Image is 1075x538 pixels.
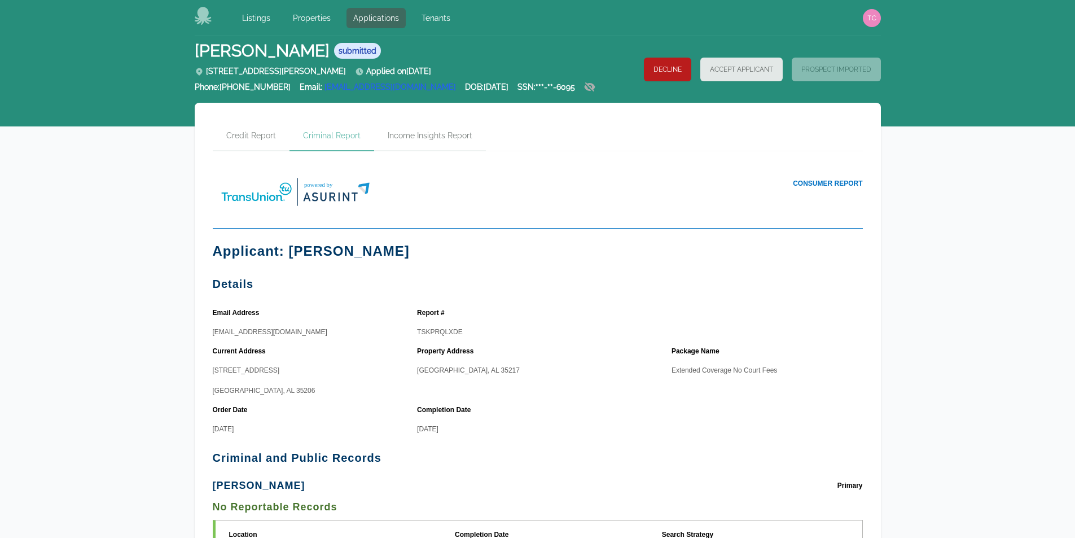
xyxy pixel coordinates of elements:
span: [DATE] [213,425,234,433]
a: [EMAIL_ADDRESS][DOMAIN_NAME] [324,82,456,91]
div: DOB: [DATE] [465,81,508,98]
strong: Order Date [213,405,251,415]
span: [STREET_ADDRESS][PERSON_NAME] [195,67,346,76]
a: Properties [286,8,337,28]
strong: Property Address [417,346,477,356]
strong: Current Address [213,346,269,356]
nav: Tabs [213,121,863,151]
strong: Completion Date [417,405,474,415]
div: Phone: [PHONE_NUMBER] [195,81,291,98]
strong: Email Address [213,308,263,318]
strong: Report # [417,308,448,318]
span: submitted [334,43,381,59]
span: TSKPRQLXDE [417,328,463,336]
span: [PERSON_NAME] [195,41,330,61]
a: Applications [346,8,406,28]
strong: Package Name [672,346,723,356]
button: Decline [644,58,691,81]
span: Extended Coverage No Court Fees [672,366,777,374]
table: consumer report details [213,303,863,434]
span: [GEOGRAPHIC_DATA], AL 35217 [417,366,520,374]
h2: Details [213,278,863,290]
h2: Criminal and Public Records [213,452,863,463]
span: Primary [837,477,863,494]
span: [EMAIL_ADDRESS][DOMAIN_NAME] [213,328,327,336]
h3: [PERSON_NAME] [213,480,305,491]
p: CONSUMER REPORT [538,178,863,189]
tspan: powered by [304,181,333,188]
div: Email: [300,81,456,98]
span: [DATE] [417,425,438,433]
span: [STREET_ADDRESS] [GEOGRAPHIC_DATA], AL 35206 [213,366,315,395]
span: Applied on [DATE] [355,67,431,76]
h1: Applicant: [PERSON_NAME] [213,242,863,260]
a: Criminal Report [289,121,374,151]
button: Accept Applicant [700,58,783,81]
h3: No Reportable Records [213,498,863,515]
a: Listings [235,8,277,28]
a: Credit Report [213,121,289,151]
a: Income Insights Report [374,121,486,151]
a: Tenants [415,8,457,28]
